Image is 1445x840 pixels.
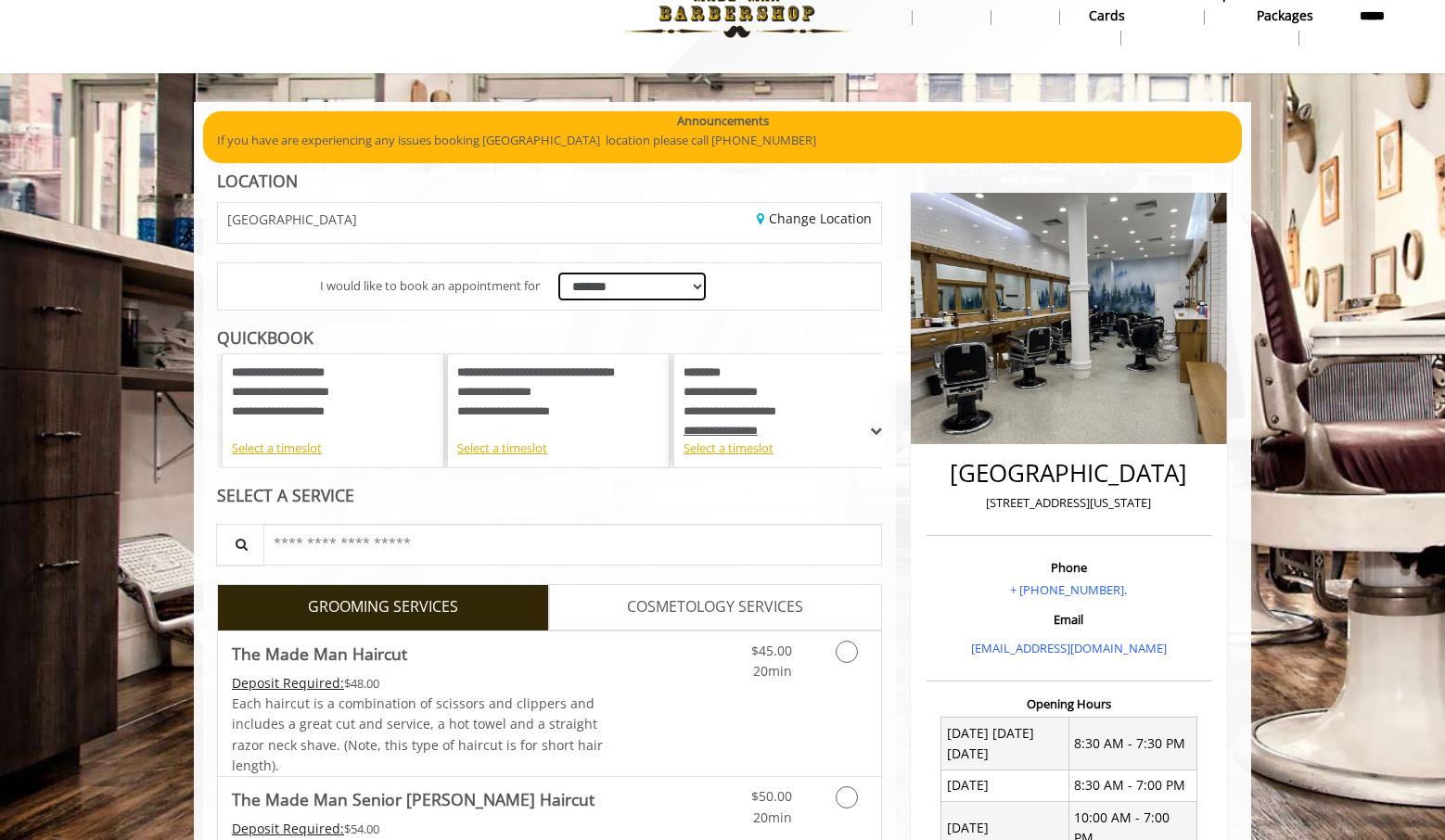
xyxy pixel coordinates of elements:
[751,642,792,659] span: $45.00
[232,641,407,667] b: The Made Man Haircut
[931,493,1207,513] p: [STREET_ADDRESS][US_STATE]
[1068,770,1196,801] td: 8:30 AM - 7:00 PM
[457,439,659,458] div: Select a timeslot
[971,640,1167,656] a: [EMAIL_ADDRESS][DOMAIN_NAME]
[320,276,540,296] span: I would like to book an appointment for
[931,613,1207,626] h3: Email
[941,770,1069,801] td: [DATE]
[217,326,313,349] b: QUICKBOOK
[232,786,595,812] b: The Made Man Senior [PERSON_NAME] Haircut
[1068,718,1196,770] td: 8:30 AM - 7:30 PM
[227,212,357,226] span: [GEOGRAPHIC_DATA]
[232,673,605,694] div: $48.00
[677,111,769,131] b: Announcements
[753,662,792,680] span: 20min
[232,694,603,774] span: Each haircut is a combination of scissors and clippers and includes a great cut and service, a ho...
[927,697,1211,710] h3: Opening Hours
[232,674,344,692] span: This service needs some Advance to be paid before we block your appointment
[757,210,872,227] a: Change Location
[216,524,264,566] button: Service Search
[232,819,605,839] div: $54.00
[751,787,792,805] span: $50.00
[232,439,434,458] div: Select a timeslot
[308,595,458,619] span: GROOMING SERVICES
[217,170,298,192] b: LOCATION
[1010,581,1127,598] a: + [PHONE_NUMBER].
[753,808,792,826] span: 20min
[232,820,344,837] span: This service needs some Advance to be paid before we block your appointment
[627,595,803,619] span: COSMETOLOGY SERVICES
[941,718,1069,770] td: [DATE] [DATE] [DATE]
[217,131,1228,150] p: If you have are experiencing any issues booking [GEOGRAPHIC_DATA] location please call [PHONE_NUM...
[217,487,882,504] div: SELECT A SERVICE
[931,460,1207,487] h2: [GEOGRAPHIC_DATA]
[931,561,1207,574] h3: Phone
[684,439,886,458] div: Select a timeslot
